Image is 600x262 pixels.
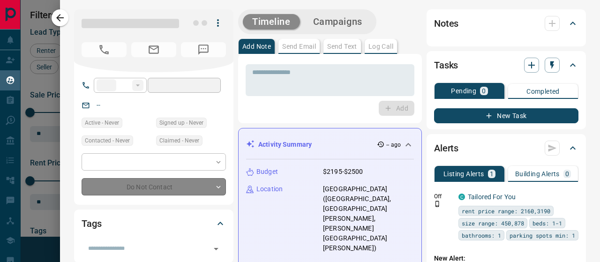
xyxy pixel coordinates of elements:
[131,42,176,57] span: No Email
[532,218,562,228] span: beds: 1-1
[181,42,226,57] span: No Number
[458,194,465,200] div: condos.ca
[242,43,271,50] p: Add Note
[434,12,578,35] div: Notes
[434,16,458,31] h2: Notes
[256,167,278,177] p: Budget
[258,140,312,150] p: Activity Summary
[510,231,575,240] span: parking spots min: 1
[323,167,363,177] p: $2195-$2500
[82,212,226,235] div: Tags
[434,54,578,76] div: Tasks
[159,118,203,127] span: Signed up - Never
[451,88,476,94] p: Pending
[82,42,127,57] span: No Number
[462,206,550,216] span: rent price range: 2160,3190
[434,137,578,159] div: Alerts
[85,118,119,127] span: Active - Never
[468,193,516,201] a: Tailored For You
[434,192,453,201] p: Off
[490,171,494,177] p: 1
[462,231,501,240] span: bathrooms: 1
[210,242,223,255] button: Open
[246,136,414,153] div: Activity Summary-- ago
[159,136,199,145] span: Claimed - Never
[82,178,226,195] div: Do Not Contact
[434,201,441,207] svg: Push Notification Only
[443,171,484,177] p: Listing Alerts
[526,88,560,95] p: Completed
[256,184,283,194] p: Location
[386,141,401,149] p: -- ago
[323,184,414,253] p: [GEOGRAPHIC_DATA] ([GEOGRAPHIC_DATA], [GEOGRAPHIC_DATA][PERSON_NAME], [PERSON_NAME][GEOGRAPHIC_DA...
[482,88,486,94] p: 0
[515,171,560,177] p: Building Alerts
[434,141,458,156] h2: Alerts
[304,14,372,30] button: Campaigns
[243,14,300,30] button: Timeline
[434,108,578,123] button: New Task
[97,101,100,109] a: --
[462,218,524,228] span: size range: 450,878
[434,58,458,73] h2: Tasks
[82,216,101,231] h2: Tags
[565,171,569,177] p: 0
[85,136,130,145] span: Contacted - Never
